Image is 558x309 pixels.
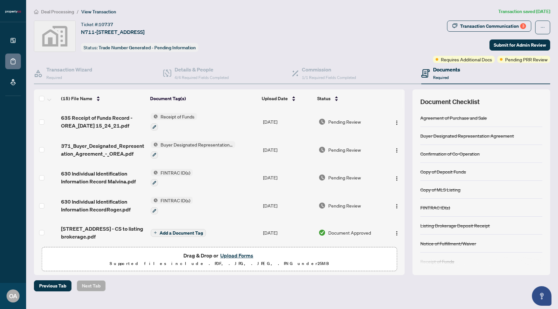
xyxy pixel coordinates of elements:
span: Requires Additional Docs [441,56,492,63]
img: Logo [394,120,399,125]
span: FINTRAC ID(s) [158,197,193,204]
button: Upload Forms [218,251,255,260]
img: Document Status [318,146,326,153]
img: Logo [394,148,399,153]
button: Next Tab [77,280,106,291]
span: Required [433,75,449,80]
th: (15) File Name [58,89,148,108]
span: Document Checklist [420,97,480,106]
span: Pending PRR Review [505,56,548,63]
td: [DATE] [260,136,316,164]
img: Logo [394,204,399,209]
span: 630 Individual Identification Information RecordRoger.pdf [61,198,146,213]
span: Pending Review [328,174,361,181]
img: Logo [394,231,399,236]
button: Logo [392,200,402,211]
div: FINTRAC ID(s) [420,204,450,211]
span: Pending Review [328,146,361,153]
td: [DATE] [260,164,316,192]
th: Upload Date [259,89,314,108]
img: Document Status [318,202,326,209]
img: logo [5,10,21,14]
span: Deal Processing [41,9,74,15]
div: Buyer Designated Representation Agreement [420,132,514,139]
button: Logo [392,172,402,183]
button: Logo [392,116,402,127]
span: Receipt of Funds [158,113,197,120]
span: Document Approved [328,229,371,236]
span: N711-[STREET_ADDRESS] [81,28,145,36]
img: Status Icon [151,113,158,120]
span: 635 Receipt of Funds Record - OREA_[DATE] 15_24_21.pdf [61,114,146,130]
span: (15) File Name [61,95,92,102]
img: Document Status [318,174,326,181]
img: Document Status [318,229,326,236]
td: [DATE] [260,108,316,136]
span: Add a Document Tag [160,231,203,235]
img: Document Status [318,118,326,125]
img: Status Icon [151,141,158,148]
h4: Transaction Wizard [46,66,92,73]
th: Status [315,89,383,108]
span: Buyer Designated Representation Agreement [158,141,235,148]
img: Status Icon [151,197,158,204]
span: Drag & Drop orUpload FormsSupported files include .PDF, .JPG, .JPEG, .PNG under25MB [42,247,396,271]
span: home [34,9,39,14]
article: Transaction saved [DATE] [498,8,550,15]
th: Document Tag(s) [147,89,259,108]
span: OA [9,291,17,301]
h4: Commission [302,66,356,73]
div: Notice of Fulfillment/Waiver [420,240,476,247]
div: Copy of MLS Listing [420,186,460,193]
span: 371_Buyer_Designated_Representation_Agreement_-_OREA.pdf [61,142,146,158]
div: Confirmation of Co-Operation [420,150,480,157]
p: Supported files include .PDF, .JPG, .JPEG, .PNG under 25 MB [46,260,393,268]
span: Trade Number Generated - Pending Information [99,45,196,51]
button: Logo [392,145,402,155]
div: Transaction Communication [460,21,526,31]
img: svg%3e [34,21,75,52]
button: Logo [392,227,402,238]
button: Status IconFINTRAC ID(s) [151,197,193,214]
li: / [77,8,79,15]
span: View Transaction [81,9,116,15]
span: 630 Individual Identification Information Record Malvina.pdf [61,170,146,185]
div: Listing Brokerage Deposit Receipt [420,222,490,229]
span: plus [154,231,157,234]
button: Status IconReceipt of Funds [151,113,197,131]
button: Add a Document Tag [151,229,206,237]
button: Transaction Communication3 [447,21,531,32]
span: 4/4 Required Fields Completed [175,75,229,80]
span: Status [317,95,331,102]
button: Status IconBuyer Designated Representation Agreement [151,141,235,159]
span: Required [46,75,62,80]
span: Pending Review [328,118,361,125]
button: Submit for Admin Review [489,39,550,51]
td: [DATE] [260,192,316,220]
button: Previous Tab [34,280,71,291]
span: 10737 [99,22,113,27]
span: Previous Tab [39,281,66,291]
button: Open asap [532,286,551,306]
div: 3 [520,23,526,29]
div: Copy of Deposit Funds [420,168,466,175]
img: Status Icon [151,169,158,176]
div: Agreement of Purchase and Sale [420,114,487,121]
div: Ticket #: [81,21,113,28]
img: Logo [394,176,399,181]
button: Status IconFINTRAC ID(s) [151,169,193,187]
div: Status: [81,43,198,52]
span: Upload Date [262,95,288,102]
span: ellipsis [540,25,545,30]
h4: Documents [433,66,460,73]
span: FINTRAC ID(s) [158,169,193,176]
span: [STREET_ADDRESS] - CS to listing brokerage.pdf [61,225,146,240]
span: 1/1 Required Fields Completed [302,75,356,80]
td: [DATE] [260,220,316,246]
span: Pending Review [328,202,361,209]
h4: Details & People [175,66,229,73]
span: Submit for Admin Review [494,40,546,50]
span: Drag & Drop or [183,251,255,260]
